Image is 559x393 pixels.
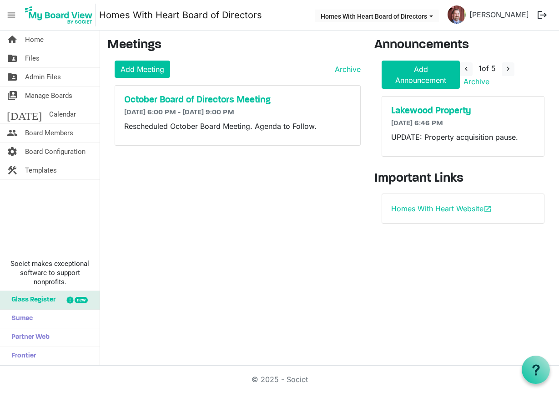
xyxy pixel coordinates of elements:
[374,171,552,187] h3: Important Links
[49,105,76,123] span: Calendar
[25,161,57,179] span: Templates
[331,64,361,75] a: Archive
[478,64,482,73] span: 1
[7,105,42,123] span: [DATE]
[4,259,96,286] span: Societ makes exceptional software to support nonprofits.
[25,31,44,49] span: Home
[462,65,470,73] span: navigate_before
[25,124,73,142] span: Board Members
[533,5,552,25] button: logout
[22,4,99,26] a: My Board View Logo
[75,297,88,303] div: new
[3,6,20,24] span: menu
[460,77,489,86] a: Archive
[7,347,36,365] span: Frontier
[7,161,18,179] span: construction
[391,204,492,213] a: Homes With Heart Websiteopen_in_new
[391,132,535,143] p: UPDATE: Property acquisition pause.
[478,64,496,73] span: of 5
[7,310,33,328] span: Sumac
[374,38,552,53] h3: Announcements
[25,143,86,161] span: Board Configuration
[7,124,18,142] span: people
[391,120,443,127] span: [DATE] 6:46 PM
[124,121,351,132] p: Rescheduled October Board Meeting. Agenda to Follow.
[391,106,535,117] a: Lakewood Property
[252,375,308,384] a: © 2025 - Societ
[483,205,492,213] span: open_in_new
[7,328,50,347] span: Partner Web
[115,61,170,78] a: Add Meeting
[25,49,40,67] span: Files
[502,62,514,76] button: navigate_next
[7,31,18,49] span: home
[382,61,459,89] a: Add Announcement
[22,4,96,26] img: My Board View Logo
[315,10,439,22] button: Homes With Heart Board of Directors dropdownbutton
[466,5,533,24] a: [PERSON_NAME]
[25,87,72,105] span: Manage Boards
[25,68,61,86] span: Admin Files
[7,87,18,105] span: switch_account
[99,6,262,24] a: Homes With Heart Board of Directors
[124,95,351,106] a: October Board of Directors Meeting
[124,108,351,117] h6: [DATE] 6:00 PM - [DATE] 9:00 PM
[107,38,361,53] h3: Meetings
[7,291,55,309] span: Glass Register
[7,49,18,67] span: folder_shared
[460,62,473,76] button: navigate_before
[7,143,18,161] span: settings
[7,68,18,86] span: folder_shared
[448,5,466,24] img: CKXjKQ5mEM9iXKuR5WmTbtSErCZSXf4FrLzkXSx7HqRpZqsELPIqSP-gd3qP447YHWzW6UBh2lehrK3KKmDf1Q_thumb.png
[504,65,512,73] span: navigate_next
